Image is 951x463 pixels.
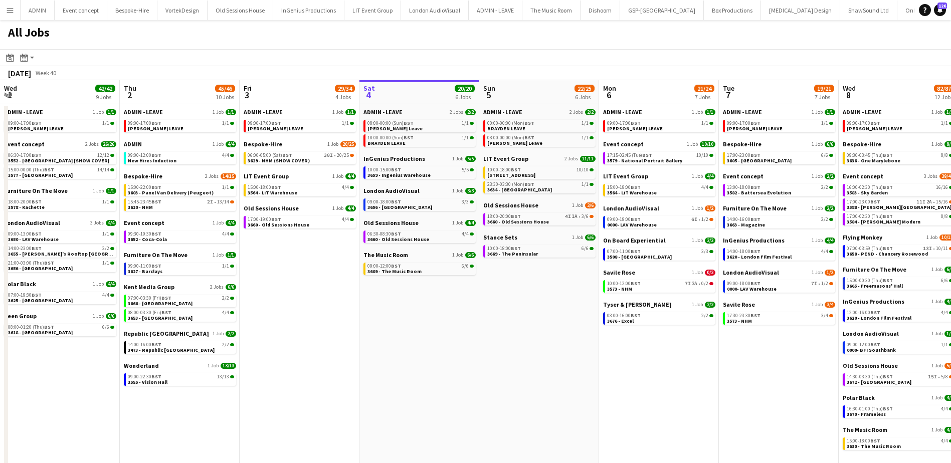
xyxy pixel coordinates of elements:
[248,152,354,163] a: 06:00-05:00 (Sat)BST30I•20/253629 - NHM (SHOW COVER)
[208,1,273,20] button: Old Sessions House
[723,108,762,116] span: ADMIN - LEAVE
[248,153,354,158] div: •
[487,172,535,178] span: 3564 - Trafalgar Square
[700,141,715,147] span: 10/10
[487,186,552,193] span: 3634 - Botree Hotel Ballroom
[367,198,474,210] a: 09:00-18:00BST3/33656 - [GEOGRAPHIC_DATA]
[936,185,948,190] span: 16/16
[4,187,68,194] span: Furniture On The Move
[483,155,528,162] span: LIT Event Group
[97,153,109,158] span: 12/12
[727,152,833,163] a: 17:00-23:00BST6/63605 - [GEOGRAPHIC_DATA]
[151,184,161,190] span: BST
[705,173,715,179] span: 4/4
[8,198,114,210] a: 18:00-20:00BST1/13578 - Kachette
[248,185,281,190] span: 15:00-18:00
[723,172,835,180] a: Event concept1 Job2/2
[580,156,596,162] span: 11/11
[487,181,594,192] a: 23:30-03:30 (Mon)BST1/13634 - [GEOGRAPHIC_DATA]
[124,140,236,172] div: ADMIN1 Job4/409:00-12:00BST4/4New Hires Induction
[21,1,55,20] button: ADMIN
[603,140,644,148] span: Event concept
[217,199,229,204] span: 13/14
[404,120,414,126] span: BST
[4,140,45,148] span: Event concept
[128,184,234,195] a: 15:00-22:00BST1/13603 - Panel Van Delivery (Peugeot)
[723,108,835,116] a: ADMIN - LEAVE1 Job1/1
[847,121,880,126] span: 09:00-17:00
[701,121,708,126] span: 1/1
[607,184,713,195] a: 15:00-18:00BST4/43564 - LiT Warehouse
[128,120,234,131] a: 09:00-17:00BST1/1[PERSON_NAME] LEAVE
[367,204,432,210] span: 3656 - Silvertown Studios
[85,141,99,147] span: 2 Jobs
[32,198,42,205] span: BST
[44,166,54,173] span: BST
[840,1,897,20] button: ShawSound Ltd
[363,187,476,194] a: London AudioVisual1 Job3/3
[843,108,882,116] span: ADMIN - LEAVE
[367,140,406,146] span: BRAYDEN LEAVE
[631,184,641,190] span: BST
[391,198,401,205] span: BST
[825,109,835,115] span: 1/1
[363,187,420,194] span: London AudioVisual
[883,152,893,158] span: BST
[483,155,596,162] a: LIT Event Group2 Jobs11/11
[585,202,596,208] span: 3/6
[124,108,163,116] span: ADMIN - LEAVE
[332,109,343,115] span: 1 Job
[226,141,236,147] span: 4/4
[687,141,698,147] span: 1 Job
[469,1,522,20] button: ADMIN - LEAVE
[248,189,297,196] span: 3564 - LiT Warehouse
[701,185,708,190] span: 4/4
[363,108,403,116] span: ADMIN - LEAVE
[462,121,469,126] span: 1/1
[603,172,648,180] span: LIT Event Group
[941,121,948,126] span: 1/1
[847,199,880,204] span: 17:00-23:00
[607,189,657,196] span: 3564 - LiT Warehouse
[465,109,476,115] span: 2/2
[32,120,42,126] span: BST
[244,172,289,180] span: LIT Event Group
[244,108,356,116] a: ADMIN - LEAVE1 Job1/1
[577,167,589,172] span: 10/10
[363,108,476,155] div: ADMIN - LEAVE2 Jobs2/208:00-00:00 (Sun)BST1/1[PERSON_NAME] Leave18:00-00:00 (Sun)BST1/1BRAYDEN LEAVE
[936,199,948,204] span: 15/16
[603,108,715,140] div: ADMIN - LEAVE1 Job1/109:00-17:00BST1/1[PERSON_NAME] LEAVE
[8,125,64,132] span: ANDY LEAVE
[603,108,642,116] span: ADMIN - LEAVE
[487,167,521,172] span: 10:00-18:00
[271,120,281,126] span: BST
[367,125,423,132] span: Shane Leave
[582,121,589,126] span: 1/1
[603,108,715,116] a: ADMIN - LEAVE1 Job1/1
[821,185,828,190] span: 2/2
[222,121,229,126] span: 1/1
[248,184,354,195] a: 15:00-18:00BST4/43564 - LiT Warehouse
[205,173,219,179] span: 2 Jobs
[106,109,116,115] span: 1/1
[450,109,463,115] span: 2 Jobs
[101,141,116,147] span: 26/26
[462,135,469,140] span: 1/1
[124,108,236,116] a: ADMIN - LEAVE1 Job1/1
[363,108,476,116] a: ADMIN - LEAVE2 Jobs2/2
[462,199,469,204] span: 3/3
[727,120,833,131] a: 09:00-17:00BST1/1[PERSON_NAME] LEAVE
[727,153,760,158] span: 17:00-23:00
[847,185,893,190] span: 16:00-02:30 (Thu)
[93,188,104,194] span: 1 Job
[213,141,224,147] span: 1 Job
[332,205,343,211] span: 1 Job
[585,109,596,115] span: 2/2
[572,202,583,208] span: 1 Job
[367,120,474,131] a: 08:00-00:00 (Sun)BST1/1[PERSON_NAME] Leave
[128,185,161,190] span: 15:00-22:00
[221,173,236,179] span: 14/15
[607,153,652,158] span: 17:15-02:45 (Tue)
[367,172,431,178] span: 3659 - Ingenius Warehouse
[483,201,538,209] span: Old Sessions House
